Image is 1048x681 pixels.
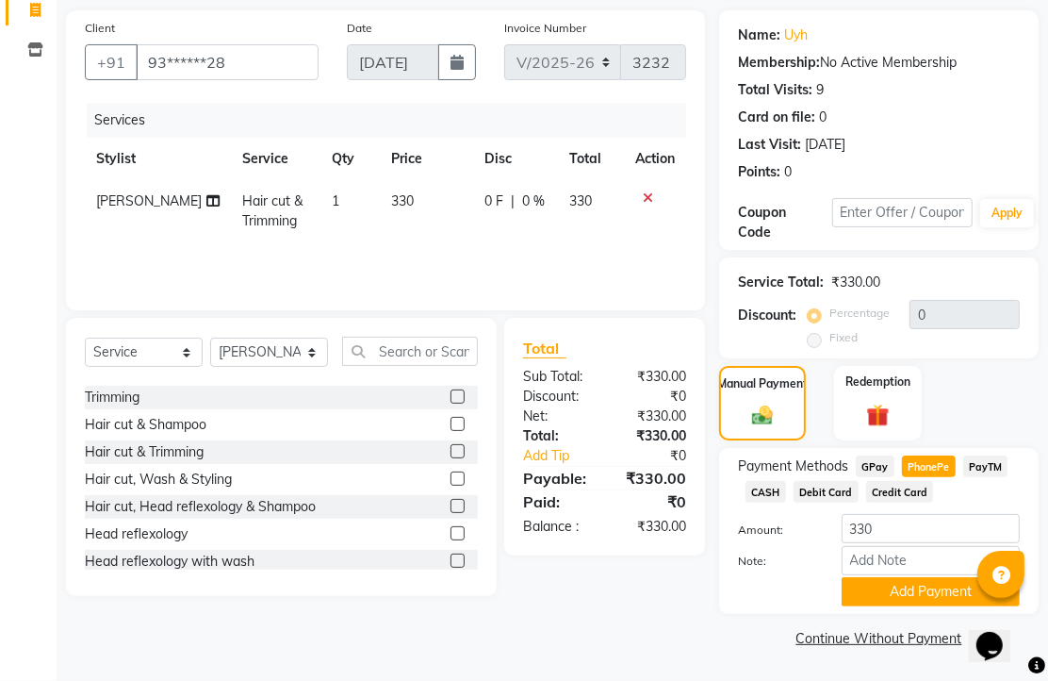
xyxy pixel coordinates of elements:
[342,337,478,366] input: Search or Scan
[242,192,303,229] span: Hair cut & Trimming
[738,25,780,45] div: Name:
[738,135,801,155] div: Last Visit:
[85,470,232,490] div: Hair cut, Wash & Styling
[509,446,620,466] a: Add Tip
[842,546,1020,575] input: Add Note
[845,374,910,390] label: Redemption
[831,273,880,292] div: ₹330.00
[866,481,934,503] span: Credit Card
[509,467,605,490] div: Payable:
[509,490,605,513] div: Paid:
[738,457,848,476] span: Payment Methods
[620,446,700,466] div: ₹0
[522,191,545,211] span: 0 %
[509,367,605,387] div: Sub Total:
[738,306,796,325] div: Discount:
[85,442,204,462] div: Hair cut & Trimming
[829,305,890,322] label: Percentage
[332,192,339,209] span: 1
[85,415,206,435] div: Hair cut & Shampoo
[794,481,859,503] span: Debit Card
[902,456,956,477] span: PhonePe
[605,367,701,387] div: ₹330.00
[745,404,779,428] img: _cash.svg
[381,138,474,180] th: Price
[805,135,845,155] div: [DATE]
[392,192,415,209] span: 330
[347,20,372,37] label: Date
[980,199,1034,227] button: Apply
[605,490,701,513] div: ₹0
[738,53,1020,73] div: No Active Membership
[738,53,820,73] div: Membership:
[484,191,503,211] span: 0 F
[784,25,808,45] a: Uyh
[85,138,231,180] th: Stylist
[605,426,701,446] div: ₹330.00
[842,514,1020,543] input: Amount
[605,467,701,490] div: ₹330.00
[473,138,557,180] th: Disc
[605,387,701,407] div: ₹0
[605,517,701,537] div: ₹330.00
[85,44,138,80] button: +91
[558,138,624,180] th: Total
[85,524,188,544] div: Head reflexology
[85,388,139,407] div: Trimming
[231,138,321,180] th: Service
[856,456,894,477] span: GPay
[504,20,586,37] label: Invoice Number
[85,497,316,517] div: Hair cut, Head reflexology & Shampoo
[87,103,700,138] div: Services
[96,192,202,209] span: [PERSON_NAME]
[816,80,824,100] div: 9
[320,138,380,180] th: Qty
[85,20,115,37] label: Client
[738,203,832,242] div: Coupon Code
[509,407,605,426] div: Net:
[832,198,974,227] input: Enter Offer / Coupon Code
[829,329,858,346] label: Fixed
[723,629,1035,649] a: Continue Without Payment
[605,407,701,426] div: ₹330.00
[738,108,815,127] div: Card on file:
[963,456,1008,477] span: PayTM
[717,375,808,392] label: Manual Payment
[509,426,605,446] div: Total:
[745,481,786,503] span: CASH
[569,192,592,209] span: 330
[969,606,1029,662] iframe: chat widget
[724,522,827,539] label: Amount:
[511,191,515,211] span: |
[523,339,566,358] span: Total
[738,162,780,182] div: Points:
[509,387,605,407] div: Discount:
[85,552,254,572] div: Head reflexology with wash
[819,108,827,127] div: 0
[724,553,827,570] label: Note:
[136,44,319,80] input: Search by Name/Mobile/Email/Code
[860,402,896,430] img: _gift.svg
[842,577,1020,606] button: Add Payment
[738,80,812,100] div: Total Visits:
[738,273,824,292] div: Service Total:
[784,162,792,182] div: 0
[509,517,605,537] div: Balance :
[624,138,686,180] th: Action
